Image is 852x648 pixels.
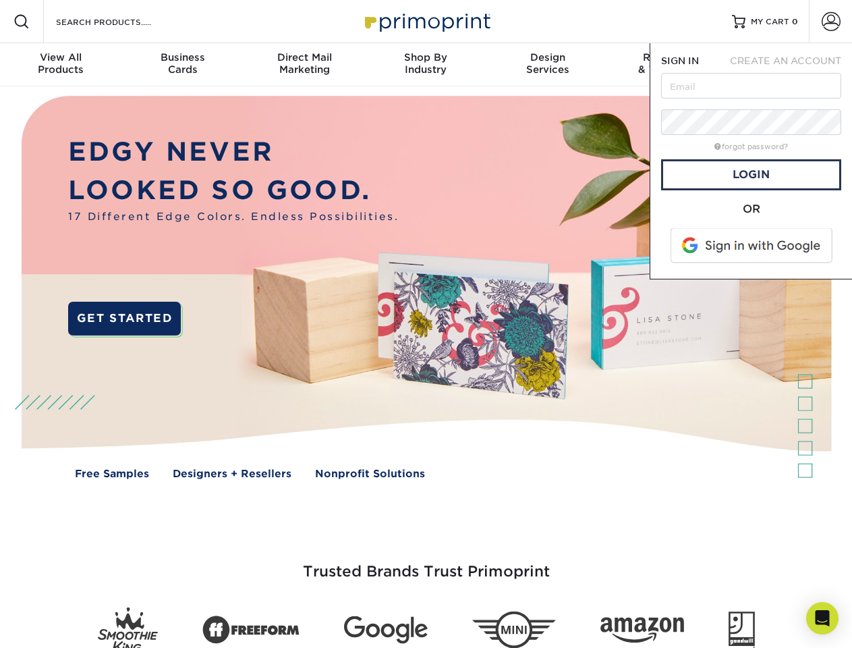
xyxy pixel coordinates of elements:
span: 17 Different Edge Colors. Endless Possibilities. [68,209,399,225]
a: Login [661,159,841,190]
span: Business [121,51,243,63]
span: SIGN IN [661,55,699,66]
input: SEARCH PRODUCTS..... [55,13,186,30]
div: Open Intercom Messenger [806,602,839,634]
div: Marketing [244,51,365,76]
h3: Trusted Brands Trust Primoprint [32,531,821,597]
a: Nonprofit Solutions [315,466,425,482]
span: Resources [608,51,730,63]
a: Resources& Templates [608,43,730,86]
span: CREATE AN ACCOUNT [730,55,841,66]
div: Industry [365,51,486,76]
img: Goodwill [729,612,755,648]
img: Amazon [600,618,684,643]
div: & Templates [608,51,730,76]
a: Free Samples [75,466,149,482]
div: Cards [121,51,243,76]
span: MY CART [751,16,789,28]
span: 0 [792,17,798,26]
p: EDGY NEVER [68,133,399,171]
a: Designers + Resellers [173,466,291,482]
span: Direct Mail [244,51,365,63]
div: Services [487,51,608,76]
a: GET STARTED [68,302,181,335]
p: LOOKED SO GOOD. [68,171,399,210]
input: Email [661,73,841,99]
a: BusinessCards [121,43,243,86]
img: Primoprint [359,7,494,36]
span: Design [487,51,608,63]
a: forgot password? [714,142,788,151]
img: Google [344,616,428,644]
div: OR [661,201,841,217]
span: Shop By [365,51,486,63]
a: Direct MailMarketing [244,43,365,86]
a: DesignServices [487,43,608,86]
a: Shop ByIndustry [365,43,486,86]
